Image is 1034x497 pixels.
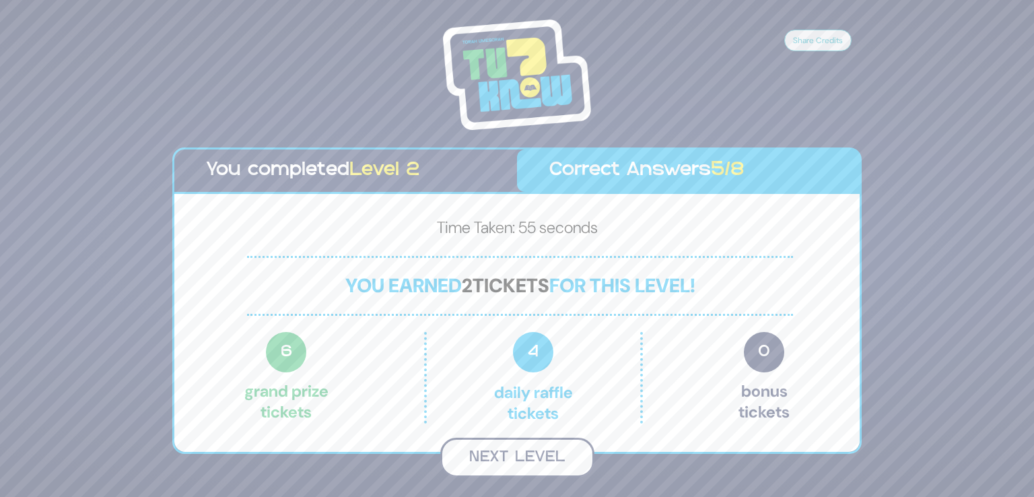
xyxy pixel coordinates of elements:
[440,438,594,477] button: Next Level
[549,156,827,185] p: Correct Answers
[443,20,591,130] img: Tournament Logo
[345,273,695,298] span: You earned for this level!
[196,216,838,245] p: Time Taken: 55 seconds
[513,332,553,372] span: 4
[349,162,419,179] span: Level 2
[711,162,745,179] span: 5/8
[462,273,473,298] span: 2
[744,332,784,372] span: 0
[455,332,611,424] p: Daily Raffle tickets
[266,332,306,372] span: 6
[244,332,329,424] p: Grand Prize tickets
[784,30,852,51] button: Share Credits
[473,273,549,298] span: tickets
[738,332,790,424] p: Bonus tickets
[207,156,485,185] p: You completed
